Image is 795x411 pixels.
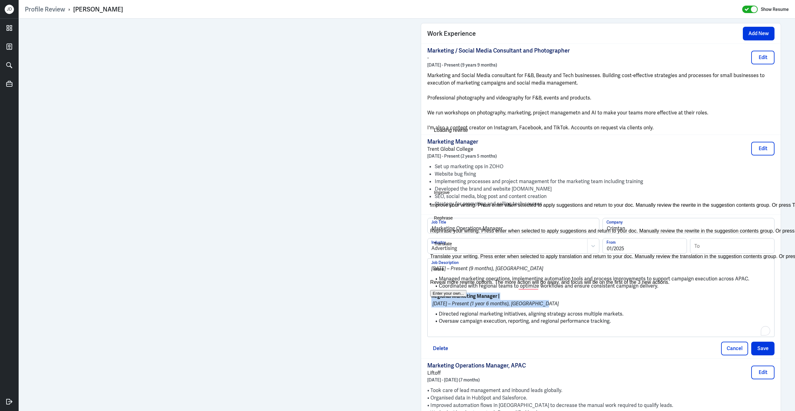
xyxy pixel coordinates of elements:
[73,5,123,13] div: [PERSON_NAME]
[751,51,775,64] button: Edit
[427,369,526,377] p: Liftoff
[428,218,599,233] input: Job Title
[751,366,775,379] button: Edit
[427,402,775,409] p: • Improved automation flows in [GEOGRAPHIC_DATA] to decrease the manual work required to qualify ...
[427,47,570,54] p: Marketing / Social Media Consultant and Photographer
[433,300,559,307] em: [DATE] – Present (1 year 6 months), [GEOGRAPHIC_DATA]
[427,109,708,116] span: We run workshops on photography, marketing, project managemetn and AI to make your teams more eff...
[427,342,454,355] button: Delete
[427,54,570,62] p: -
[427,95,591,101] span: Professional photography and videography for F&B, events and products.
[743,27,775,40] button: Add New
[751,342,775,355] button: Save
[427,72,765,86] span: Marketing and Social Media consultant for F&B, Beauty and Tech businesses. Building cost-effectiv...
[65,5,73,13] p: ›
[427,138,497,145] p: Marketing Manager
[33,25,393,405] iframe: https://ppcdn.hiredigital.com/register/a4cc35a6/resumes/969544348/2023_Eleanor_Tay_CV.pdf?Expires...
[427,124,654,131] span: I'm also a content creator on Instagram, Facebook, and TikTok. Accounts on request via clients only.
[427,377,526,383] p: [DATE] - [DATE] (7 months)
[427,29,476,38] span: Work Experience
[427,153,497,159] p: [DATE] - Present (2 years 5 months)
[427,394,775,402] p: • Organised data in HubSpot and Salesforce.
[25,5,65,13] a: Profile Review
[761,5,789,13] label: Show Resume
[427,387,775,394] p: • Took care of lead management and inbound leads globally.
[427,145,497,153] p: Trent Global College
[5,5,14,14] div: J D
[427,362,526,369] p: Marketing Operations Manager, APAC
[427,62,570,68] p: [DATE] - Present (9 years 9 months)
[431,318,770,325] li: Oversaw campaign execution, reporting, and regional performance tracking.
[721,342,748,355] button: Cancel
[431,265,770,335] div: To enrich screen reader interactions, please activate Accessibility in Grammarly extension settings
[431,311,770,318] li: Directed regional marketing initiatives, aligning strategy across multiple markets.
